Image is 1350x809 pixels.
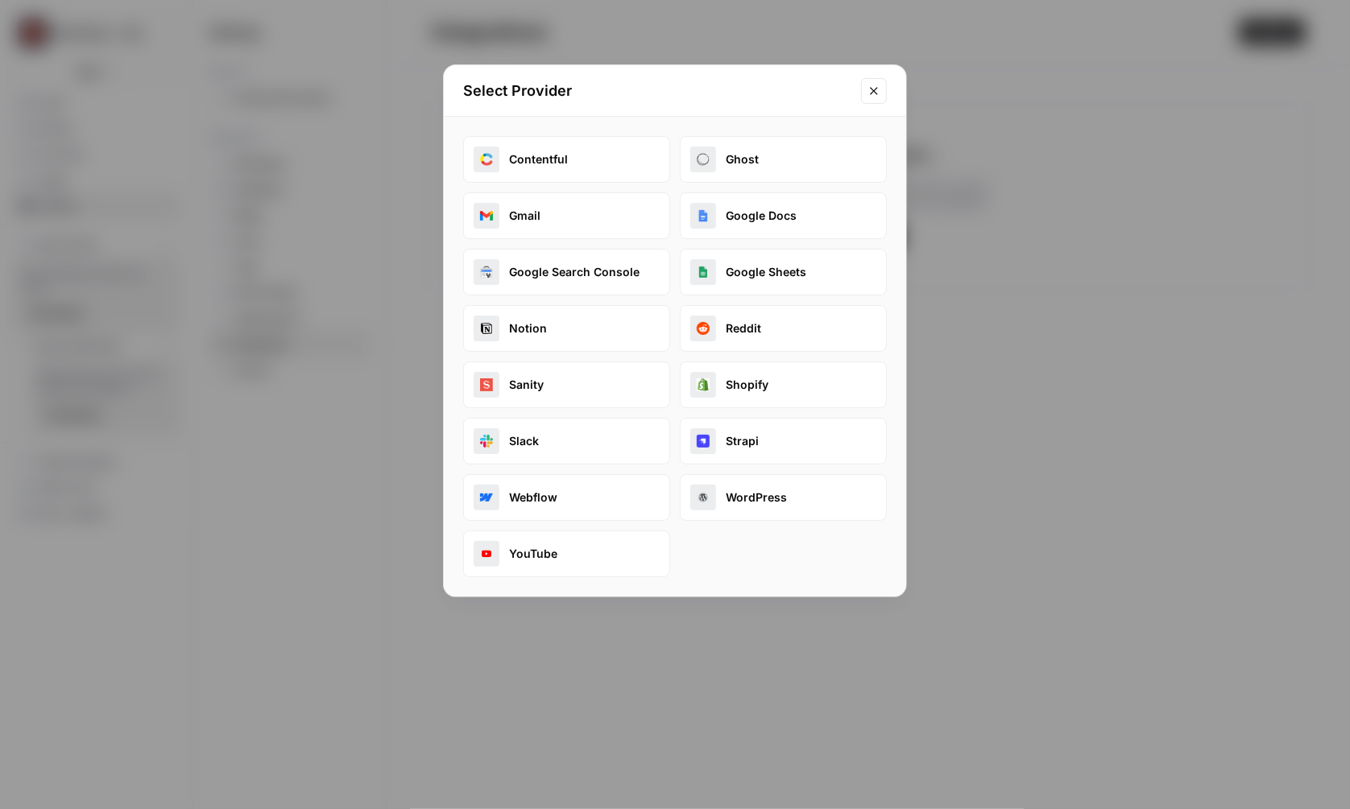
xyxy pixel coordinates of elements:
[697,435,710,448] img: strapi
[480,378,493,391] img: sanity
[697,266,710,279] img: google_sheets
[680,474,887,521] button: wordpressWordPress
[480,491,493,504] img: webflow_oauth
[480,153,493,166] img: contentful
[463,474,670,521] button: webflow_oauthWebflow
[480,322,493,335] img: notion
[680,249,887,295] button: google_sheetsGoogle Sheets
[861,78,887,104] button: Close modal
[697,209,710,222] img: google_docs
[680,361,887,408] button: shopifyShopify
[680,192,887,239] button: google_docsGoogle Docs
[680,305,887,352] button: redditReddit
[697,153,710,166] img: ghost
[463,136,670,183] button: contentfulContentful
[697,491,710,504] img: wordpress
[480,209,493,222] img: gmail
[680,418,887,464] button: strapiStrapi
[697,378,710,391] img: shopify
[480,547,493,560] img: youtube
[463,305,670,352] button: notionNotion
[697,322,710,335] img: reddit
[480,266,493,279] img: google_search_console
[463,192,670,239] button: gmailGmail
[680,136,887,183] button: ghostGhost
[463,530,670,577] button: youtubeYouTube
[463,249,670,295] button: google_search_consoleGoogle Search Console
[463,361,670,408] button: sanitySanity
[463,418,670,464] button: slackSlack
[480,435,493,448] img: slack
[463,80,851,102] h2: Select Provider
